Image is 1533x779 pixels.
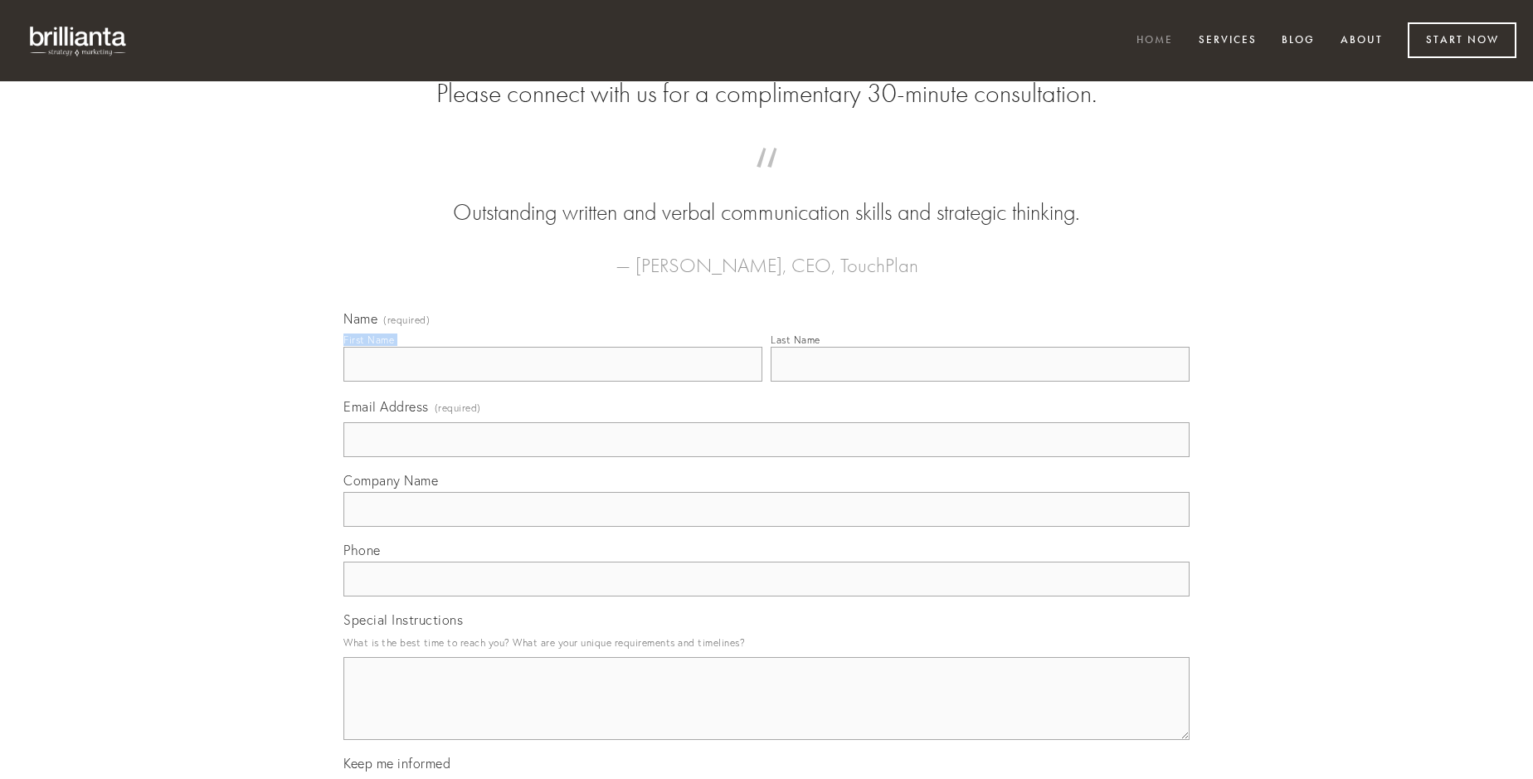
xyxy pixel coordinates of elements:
[370,164,1163,197] span: “
[343,310,377,327] span: Name
[343,755,450,772] span: Keep me informed
[1126,27,1184,55] a: Home
[1271,27,1326,55] a: Blog
[343,472,438,489] span: Company Name
[1330,27,1394,55] a: About
[343,631,1190,654] p: What is the best time to reach you? What are your unique requirements and timelines?
[435,397,481,419] span: (required)
[343,78,1190,110] h2: Please connect with us for a complimentary 30-minute consultation.
[370,164,1163,229] blockquote: Outstanding written and verbal communication skills and strategic thinking.
[343,334,394,346] div: First Name
[1408,22,1516,58] a: Start Now
[343,398,429,415] span: Email Address
[343,611,463,628] span: Special Instructions
[17,17,141,65] img: brillianta - research, strategy, marketing
[1188,27,1268,55] a: Services
[383,315,430,325] span: (required)
[771,334,820,346] div: Last Name
[370,229,1163,282] figcaption: — [PERSON_NAME], CEO, TouchPlan
[343,542,381,558] span: Phone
